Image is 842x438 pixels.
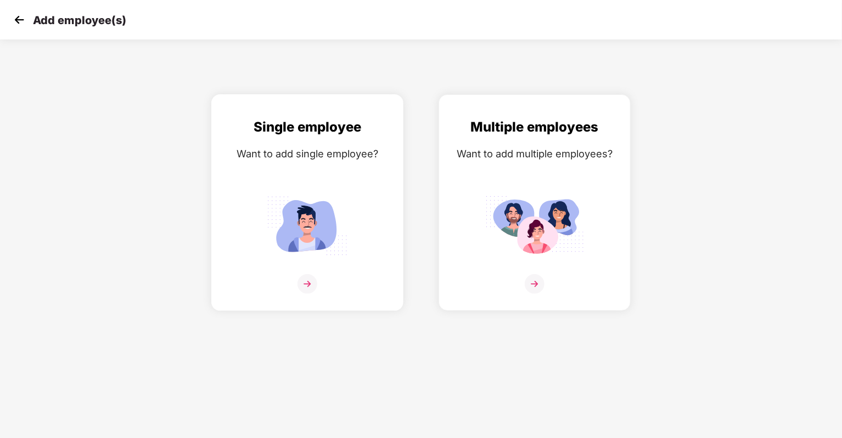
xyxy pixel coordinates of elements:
[525,274,545,294] img: svg+xml;base64,PHN2ZyB4bWxucz0iaHR0cDovL3d3dy53My5vcmcvMjAwMC9zdmciIHdpZHRoPSIzNiIgaGVpZ2h0PSIzNi...
[33,14,126,27] p: Add employee(s)
[223,117,392,138] div: Single employee
[11,12,27,28] img: svg+xml;base64,PHN2ZyB4bWxucz0iaHR0cDovL3d3dy53My5vcmcvMjAwMC9zdmciIHdpZHRoPSIzMCIgaGVpZ2h0PSIzMC...
[450,146,619,162] div: Want to add multiple employees?
[223,146,392,162] div: Want to add single employee?
[485,191,584,260] img: svg+xml;base64,PHN2ZyB4bWxucz0iaHR0cDovL3d3dy53My5vcmcvMjAwMC9zdmciIGlkPSJNdWx0aXBsZV9lbXBsb3llZS...
[297,274,317,294] img: svg+xml;base64,PHN2ZyB4bWxucz0iaHR0cDovL3d3dy53My5vcmcvMjAwMC9zdmciIHdpZHRoPSIzNiIgaGVpZ2h0PSIzNi...
[450,117,619,138] div: Multiple employees
[258,191,357,260] img: svg+xml;base64,PHN2ZyB4bWxucz0iaHR0cDovL3d3dy53My5vcmcvMjAwMC9zdmciIGlkPSJTaW5nbGVfZW1wbG95ZWUiIH...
